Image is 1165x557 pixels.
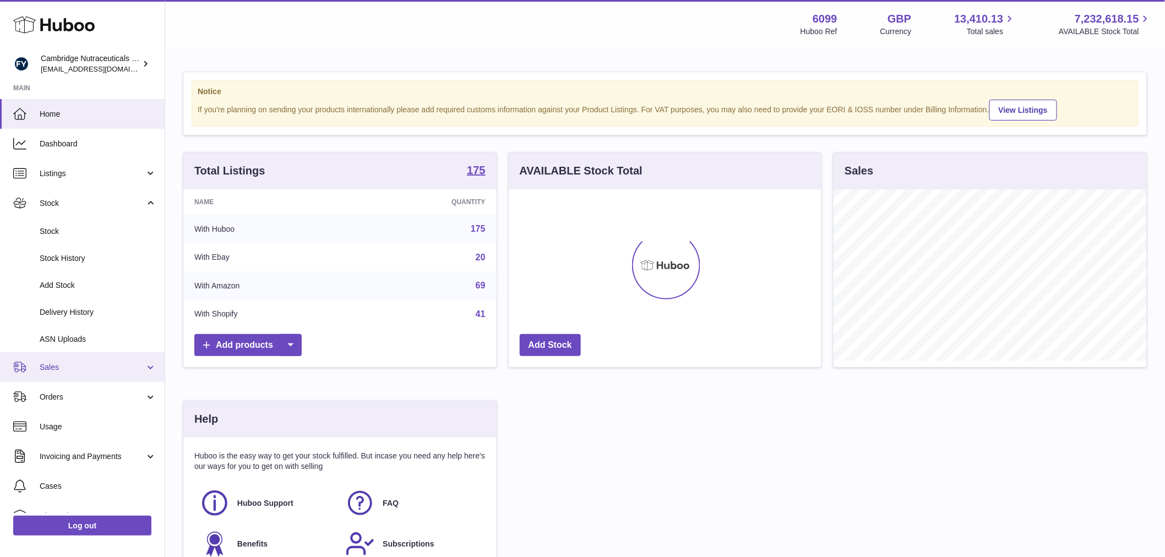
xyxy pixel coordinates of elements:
[1059,26,1152,37] span: AVAILABLE Stock Total
[40,226,156,237] span: Stock
[888,12,911,26] strong: GBP
[183,243,355,272] td: With Ebay
[194,163,265,178] h3: Total Listings
[40,198,145,209] span: Stock
[40,139,156,149] span: Dashboard
[40,307,156,318] span: Delivery History
[40,451,145,462] span: Invoicing and Payments
[954,12,1016,37] a: 13,410.13 Total sales
[237,539,268,549] span: Benefits
[198,86,1133,97] strong: Notice
[183,271,355,300] td: With Amazon
[1059,12,1152,37] a: 7,232,618.15 AVAILABLE Stock Total
[194,451,486,472] p: Huboo is the easy way to get your stock fulfilled. But incase you need any help here's our ways f...
[813,12,837,26] strong: 6099
[198,98,1133,121] div: If you're planning on sending your products internationally please add required customs informati...
[520,163,643,178] h3: AVAILABLE Stock Total
[194,412,218,427] h3: Help
[40,280,156,291] span: Add Stock
[845,163,873,178] h3: Sales
[183,300,355,329] td: With Shopify
[467,165,485,176] strong: 175
[183,215,355,243] td: With Huboo
[801,26,837,37] div: Huboo Ref
[237,498,293,509] span: Huboo Support
[383,539,434,549] span: Subscriptions
[194,334,302,357] a: Add products
[476,309,486,319] a: 41
[40,392,145,402] span: Orders
[520,334,581,357] a: Add Stock
[40,481,156,492] span: Cases
[476,281,486,290] a: 69
[967,26,1016,37] span: Total sales
[40,109,156,119] span: Home
[40,253,156,264] span: Stock History
[989,100,1057,121] a: View Listings
[40,422,156,432] span: Usage
[183,189,355,215] th: Name
[13,56,30,72] img: huboo@camnutra.com
[41,53,140,74] div: Cambridge Nutraceuticals Ltd
[200,488,334,518] a: Huboo Support
[471,224,486,233] a: 175
[355,189,496,215] th: Quantity
[40,168,145,179] span: Listings
[880,26,912,37] div: Currency
[1075,12,1139,26] span: 7,232,618.15
[40,334,156,345] span: ASN Uploads
[954,12,1003,26] span: 13,410.13
[476,253,486,262] a: 20
[40,362,145,373] span: Sales
[13,516,151,536] a: Log out
[40,511,156,521] span: Channels
[41,64,162,73] span: [EMAIL_ADDRESS][DOMAIN_NAME]
[383,498,399,509] span: FAQ
[467,165,485,178] a: 175
[345,488,480,518] a: FAQ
